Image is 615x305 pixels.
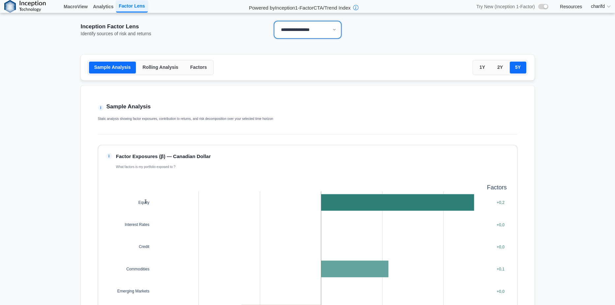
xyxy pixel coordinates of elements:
[81,23,229,31] div: Inception Factor Lens
[61,1,90,12] a: MacroView
[492,62,508,73] button: 2Y
[246,2,354,11] h2: Powered by Inception 1-Factor CTA/Trend Index
[81,31,229,37] div: Identify sources of risk and returns
[137,62,183,73] button: Rolling Analysis
[116,165,211,169] p: What factors is my portfolio exposed to ?
[107,103,151,111] h2: Sample Analysis
[510,62,526,73] button: 5Y
[185,62,212,73] button: Factors
[116,0,147,13] a: Factor Lens
[474,62,491,73] button: 1Y
[476,4,535,10] span: Try New (Inception 1-Factor)
[587,0,615,13] summary: charifd
[106,153,112,159] span: i
[98,117,296,121] p: Static analysis showing factor exposures, contribution to returns, and risk decomposition over yo...
[98,105,104,111] span: tip_icon_section_sample
[90,1,116,12] a: Analytics
[116,153,211,160] p: Factor Exposures (β) — Canadian Dollar
[591,3,605,10] span: charifd
[560,4,582,10] a: Resources
[89,62,136,73] button: Sample Analysis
